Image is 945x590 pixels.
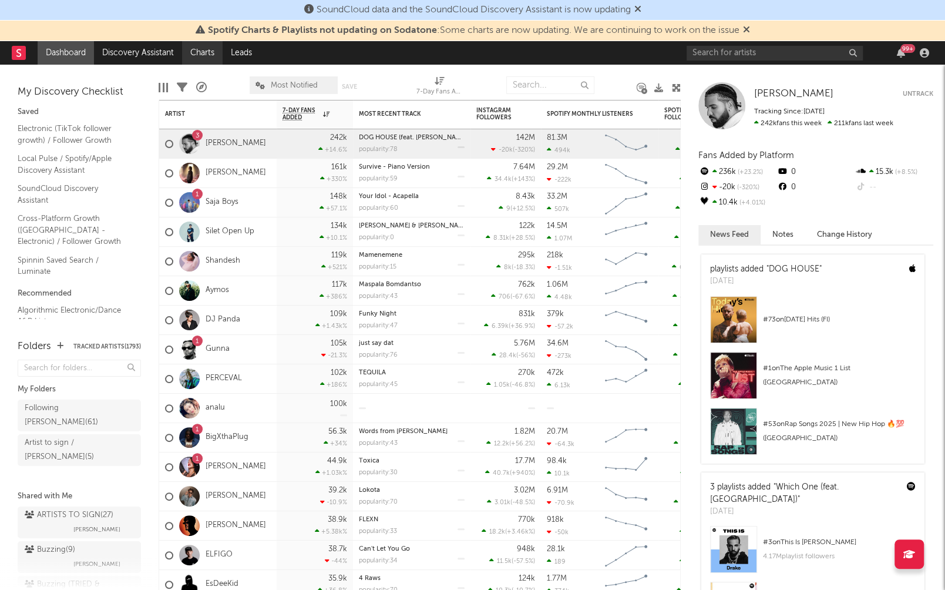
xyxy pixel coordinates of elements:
a: Spinnin Saved Search / Luminate [18,254,129,278]
div: 379k [547,310,564,318]
div: Your Idol - Acapella [359,193,465,200]
div: ( ) [491,293,535,300]
div: popularity: 76 [359,352,398,358]
div: Following [PERSON_NAME] ( 61 ) [25,401,107,430]
span: Dismiss [634,5,641,15]
svg: Chart title [600,482,653,511]
span: Tracking Since: [DATE] [754,108,825,115]
div: popularity: 47 [359,323,398,329]
div: 105k [331,340,347,347]
div: Artist to sign / [PERSON_NAME] ( 5 ) [25,436,107,464]
a: "Which One (feat. [GEOGRAPHIC_DATA])" [710,483,839,504]
span: -57.5 % [513,558,533,565]
div: 28.1k [547,545,565,553]
span: 7-Day Fans Added [283,107,320,121]
a: Your Idol - Acapella [359,193,419,200]
div: +14.6 % [318,146,347,153]
div: 236k [698,165,776,180]
div: popularity: 43 [359,440,398,447]
span: +940 % [512,470,533,477]
a: ELFIGO [206,550,233,560]
span: Most Notified [271,82,318,89]
span: Fans Added by Platform [698,151,794,160]
a: Buzzing(9)[PERSON_NAME] [18,541,141,573]
a: #3onThis Is [PERSON_NAME]4.17Mplaylist followers [701,526,924,582]
div: playlists added [710,263,822,276]
span: [PERSON_NAME] [73,557,120,571]
div: popularity: 70 [359,499,398,505]
span: [PERSON_NAME] [754,89,833,99]
svg: Chart title [600,511,653,541]
span: 242k fans this week [754,120,822,127]
div: 4 Raws [359,575,465,582]
svg: Chart title [600,217,653,247]
div: -44 % [325,557,347,565]
div: Folders [18,340,51,354]
div: Tabola Bale - Vnsky & Josia Sihaloho Mix [359,223,465,229]
div: popularity: 0 [359,234,394,241]
div: Shared with Me [18,490,141,504]
div: Words from Bailey [359,428,465,435]
div: ( ) [489,557,535,565]
div: # 3 on This Is [PERSON_NAME] [763,535,916,549]
a: "DOG HOUSE" [766,265,822,273]
a: [PERSON_NAME] & [PERSON_NAME] Mix [359,223,482,229]
div: 34.6M [547,340,569,347]
div: 109k [330,310,347,318]
a: Can't Let You Go [359,546,410,552]
div: +57.1 % [320,205,347,212]
a: Following [PERSON_NAME](61) [18,400,141,431]
button: Save [342,83,357,90]
div: 0 [776,165,855,180]
span: +36.9 % [510,323,533,330]
svg: Chart title [600,364,653,394]
a: Artist to sign / [PERSON_NAME](5) [18,434,141,466]
div: 1.82M [514,428,535,435]
div: ( ) [487,498,535,506]
div: Filters [177,71,187,105]
div: 0 [776,180,855,195]
div: [DATE] [710,276,822,287]
div: Saved [18,105,141,119]
a: TEQUILA [359,370,386,376]
div: -57.2k [547,323,573,330]
div: 6.13k [547,381,570,389]
div: 948k [517,545,535,553]
span: 211k fans last week [754,120,893,127]
svg: Chart title [600,159,653,188]
button: Change History [805,225,884,244]
div: 161k [331,163,347,171]
div: 122k [519,222,535,230]
div: # 53 on Rap Songs 2025 | New Hip Hop 🔥💯 ([GEOGRAPHIC_DATA]) [763,417,916,445]
div: popularity: 15 [359,264,396,270]
div: 918k [547,516,564,524]
div: 8.43k [516,193,535,200]
div: 29.2M [547,163,568,171]
div: 1.07M [547,234,572,242]
span: +23.2 % [736,169,763,176]
div: 44.9k [327,457,347,465]
svg: Chart title [600,188,653,217]
span: -46.8 % [512,382,533,388]
span: 18.2k [489,529,505,535]
div: Artist [165,110,253,118]
a: #73on[DATE] Hits (FI) [701,296,924,352]
div: 1.06M [547,281,568,289]
div: ( ) [672,263,723,271]
div: 295k [518,252,535,259]
div: 14.5M [547,222,567,230]
div: 242k [330,134,347,142]
div: A&R Pipeline [196,71,207,105]
div: ( ) [485,469,535,477]
div: ( ) [673,322,723,330]
a: Lokota [359,487,380,494]
span: -56 % [518,353,533,359]
div: 15.3k [855,165,933,180]
a: DOG HOUSE (feat. [PERSON_NAME] & Yeat) [359,135,490,141]
div: 472k [547,369,564,377]
svg: Chart title [600,276,653,306]
a: Shandesh [206,256,240,266]
div: ( ) [491,146,535,153]
span: +8.5 % [893,169,917,176]
div: popularity: 78 [359,146,398,153]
